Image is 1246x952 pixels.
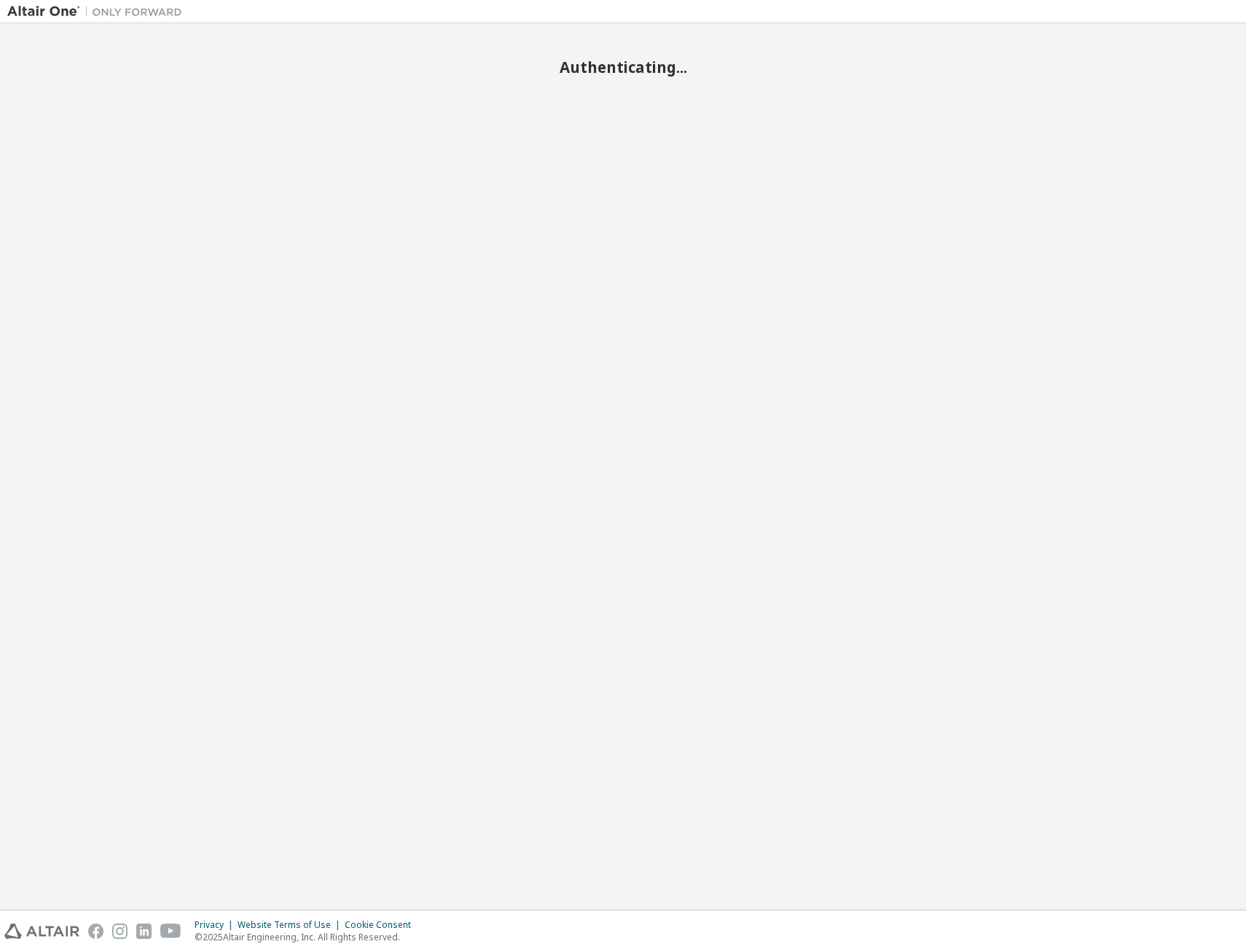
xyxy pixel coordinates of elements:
div: Cookie Consent [345,919,420,931]
div: Website Terms of Use [238,919,345,931]
img: altair_logo.svg [4,924,79,939]
img: youtube.svg [160,924,181,939]
h2: Authenticating... [7,58,1239,77]
img: Altair One [7,4,189,19]
p: © 2025 Altair Engineering, Inc. All Rights Reserved. [195,931,420,943]
img: linkedin.svg [136,924,152,939]
img: instagram.svg [112,924,128,939]
img: facebook.svg [88,924,103,939]
div: Privacy [195,919,238,931]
